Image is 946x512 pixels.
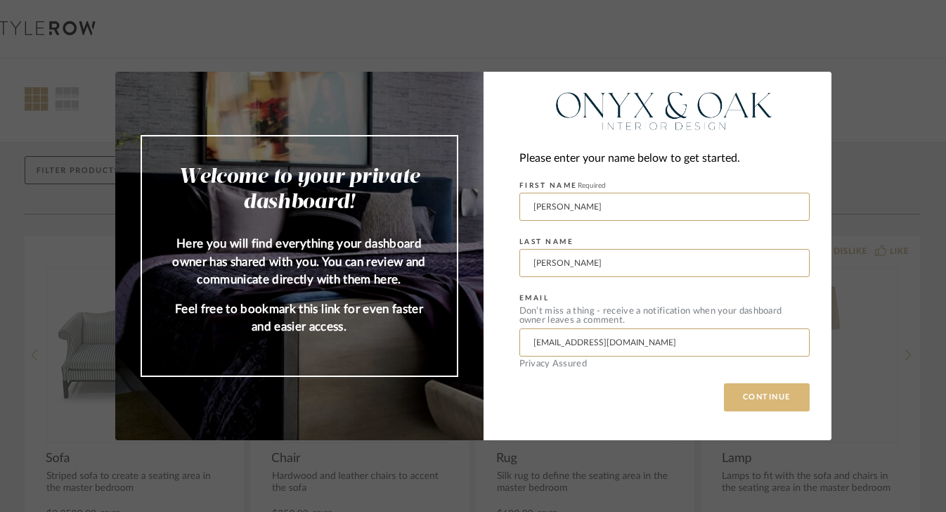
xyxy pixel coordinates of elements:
[578,182,606,189] span: Required
[519,328,810,357] input: Enter Email
[519,181,606,190] label: FIRST NAME
[519,149,810,168] div: Please enter your name below to get started.
[519,238,574,246] label: LAST NAME
[519,294,550,302] label: EMAIL
[170,235,429,289] p: Here you will find everything your dashboard owner has shared with you. You can review and commun...
[519,249,810,277] input: Enter Last Name
[170,165,429,215] h2: Welcome to your private dashboard!
[170,300,429,336] p: Feel free to bookmark this link for even faster and easier access.
[519,193,810,221] input: Enter First Name
[519,359,810,369] div: Privacy Assured
[519,307,810,325] div: Don’t miss a thing - receive a notification when your dashboard owner leaves a comment.
[724,383,810,411] button: CONTINUE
